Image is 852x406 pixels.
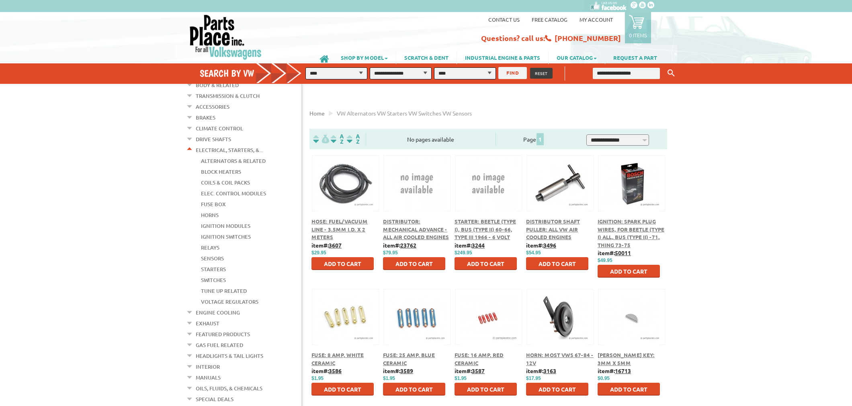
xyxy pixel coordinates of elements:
[200,67,310,79] h4: Search by VW
[530,68,553,79] button: RESET
[467,386,504,393] span: Add to Cart
[498,67,527,79] button: FIND
[629,32,647,39] p: 0 items
[196,80,239,90] a: Body & Related
[455,257,517,270] button: Add to Cart
[196,340,243,350] a: Gas Fuel Related
[598,383,660,396] button: Add to Cart
[201,210,219,220] a: Horns
[615,249,631,256] u: 50011
[526,351,594,366] a: Horn: Most VWs 67-84 - 12V
[526,218,580,240] span: Distributor Shaft Puller: All VW Air Cooled Engines
[196,318,219,329] a: Exhaust
[201,296,258,307] a: Voltage Regulators
[196,134,231,144] a: Drive Shafts
[539,260,576,267] span: Add to Cart
[201,264,226,274] a: Starters
[196,145,263,155] a: Electrical, Starters, &...
[196,123,243,134] a: Climate Control
[526,367,556,374] b: item#:
[455,383,517,396] button: Add to Cart
[598,249,631,256] b: item#:
[615,367,631,374] u: 16713
[543,367,556,374] u: 3163
[400,367,413,374] u: 3589
[196,91,260,101] a: Transmission & Clutch
[665,67,677,80] button: Keyword Search
[598,351,655,366] a: [PERSON_NAME] Key: 3mm X 5mm
[526,242,556,249] b: item#:
[366,135,496,144] div: No pages available
[549,51,605,64] a: OUR CATALOG
[196,329,250,339] a: Featured Products
[345,134,361,144] img: Sort by Sales Rank
[472,242,485,249] u: 3244
[324,260,361,267] span: Add to Cart
[539,386,576,393] span: Add to Cart
[537,133,544,145] span: 1
[311,351,364,366] a: Fuse: 8 amp, White Ceramic
[337,110,472,117] span: VW alternators VW starters VW switches VW sensors
[329,242,342,249] u: 3607
[383,351,435,366] a: Fuse: 25 amp, Blue Ceramic
[598,258,612,263] span: $49.95
[526,257,588,270] button: Add to Cart
[311,383,374,396] button: Add to Cart
[535,70,548,76] span: RESET
[196,394,233,404] a: Special Deals
[201,253,224,264] a: Sensors
[598,376,610,381] span: $0.95
[201,275,226,285] a: Switches
[532,16,567,23] a: Free Catalog
[201,199,226,209] a: Fuse Box
[625,12,651,43] a: 0 items
[383,367,413,374] b: item#:
[309,110,325,117] a: Home
[196,372,221,383] a: Manuals
[395,260,433,267] span: Add to Cart
[196,307,240,318] a: Engine Cooling
[598,218,664,248] a: Ignition: Spark Plug Wires, for Beetle (Type I) all, Bus (Type II) -71, Thing 73-75
[598,265,660,278] button: Add to Cart
[526,250,541,256] span: $54.95
[543,242,556,249] u: 3496
[333,51,396,64] a: SHOP BY MODEL
[313,134,329,144] img: filterpricelow.svg
[201,166,241,177] a: Block Heaters
[580,16,613,23] a: My Account
[395,386,433,393] span: Add to Cart
[455,242,485,249] b: item#:
[311,250,326,256] span: $29.95
[196,383,262,394] a: Oils, Fluids, & Chemicals
[196,101,229,112] a: Accessories
[201,177,250,188] a: Coils & Coil Packs
[311,242,342,249] b: item#:
[311,257,374,270] button: Add to Cart
[196,112,215,123] a: Brakes
[383,376,395,381] span: $1.95
[455,351,504,366] a: Fuse: 16 amp, Red Ceramic
[201,156,266,166] a: Alternators & Related
[610,268,647,275] span: Add to Cart
[455,367,485,374] b: item#:
[383,218,449,240] a: Distributor: Mechanical Advance - All Air Cooled Engines
[610,386,647,393] span: Add to Cart
[201,188,266,199] a: Elec. Control Modules
[598,367,631,374] b: item#:
[196,351,263,361] a: Headlights & Tail Lights
[526,376,541,381] span: $17.95
[455,218,516,240] a: Starter: Beetle (Type I), Bus (Type II) 60-66, Type III 1966 - 6 Volt
[324,386,361,393] span: Add to Cart
[311,367,342,374] b: item#:
[201,242,219,253] a: Relays
[472,367,485,374] u: 3587
[201,221,250,231] a: Ignition Modules
[400,242,416,249] u: 23762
